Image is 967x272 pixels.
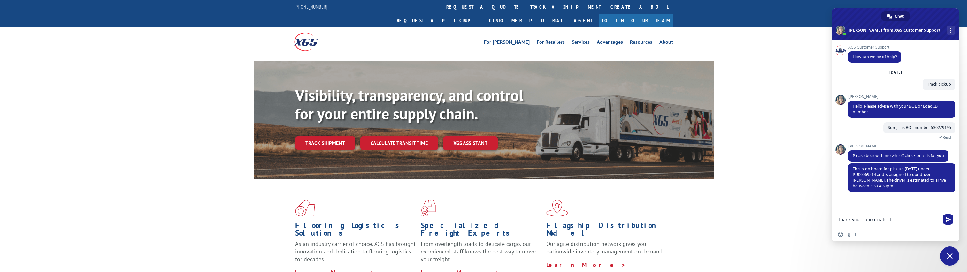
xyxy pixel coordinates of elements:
span: Read [943,135,951,140]
a: Request a pickup [392,14,484,27]
h1: Specialized Freight Experts [421,222,541,240]
p: From overlength loads to delicate cargo, our experienced staff knows the best way to move your fr... [421,240,541,268]
span: Hello! Please advise with your BOL or Load ID number. [853,103,938,115]
a: XGS ASSISTANT [443,136,498,150]
a: For [PERSON_NAME] [484,40,530,47]
span: Track pickup [927,81,951,87]
a: Resources [630,40,652,47]
img: xgs-icon-flagship-distribution-model-red [546,200,568,216]
span: XGS Customer Support [848,45,901,49]
textarea: Compose your message... [838,217,939,223]
a: Services [572,40,590,47]
div: More channels [947,26,955,35]
a: Agent [567,14,599,27]
h1: Flagship Distribution Model [546,222,667,240]
span: This is on board for pick up [DATE] under PU00069514 and is assigned to our driver [PERSON_NAME].... [853,166,946,189]
a: Customer Portal [484,14,567,27]
a: Track shipment [295,136,355,150]
img: xgs-icon-focused-on-flooring-red [421,200,436,216]
div: Chat [881,11,910,21]
b: Visibility, transparency, and control for your entire supply chain. [295,85,523,124]
a: Learn More > [546,261,626,268]
span: Please bear with me while I check on this for you [853,153,944,158]
a: Calculate transit time [360,136,438,150]
a: [PHONE_NUMBER] [294,4,327,10]
span: [PERSON_NAME] [848,94,955,99]
span: How can we be of help? [853,54,897,59]
span: Audio message [855,232,860,237]
span: Chat [895,11,904,21]
span: Insert an emoji [838,232,843,237]
img: xgs-icon-total-supply-chain-intelligence-red [295,200,315,216]
a: For Retailers [537,40,565,47]
h1: Flooring Logistics Solutions [295,222,416,240]
a: About [659,40,673,47]
span: Send [943,214,953,225]
span: Sure, it is BOL number 530279195 [888,125,951,130]
a: Advantages [597,40,623,47]
span: [PERSON_NAME] [848,144,948,148]
span: As an industry carrier of choice, XGS has brought innovation and dedication to flooring logistics... [295,240,416,263]
a: Join Our Team [599,14,673,27]
div: Close chat [940,246,959,266]
span: Our agile distribution network gives you nationwide inventory management on demand. [546,240,664,255]
div: [DATE] [889,71,902,74]
span: Send a file [846,232,851,237]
